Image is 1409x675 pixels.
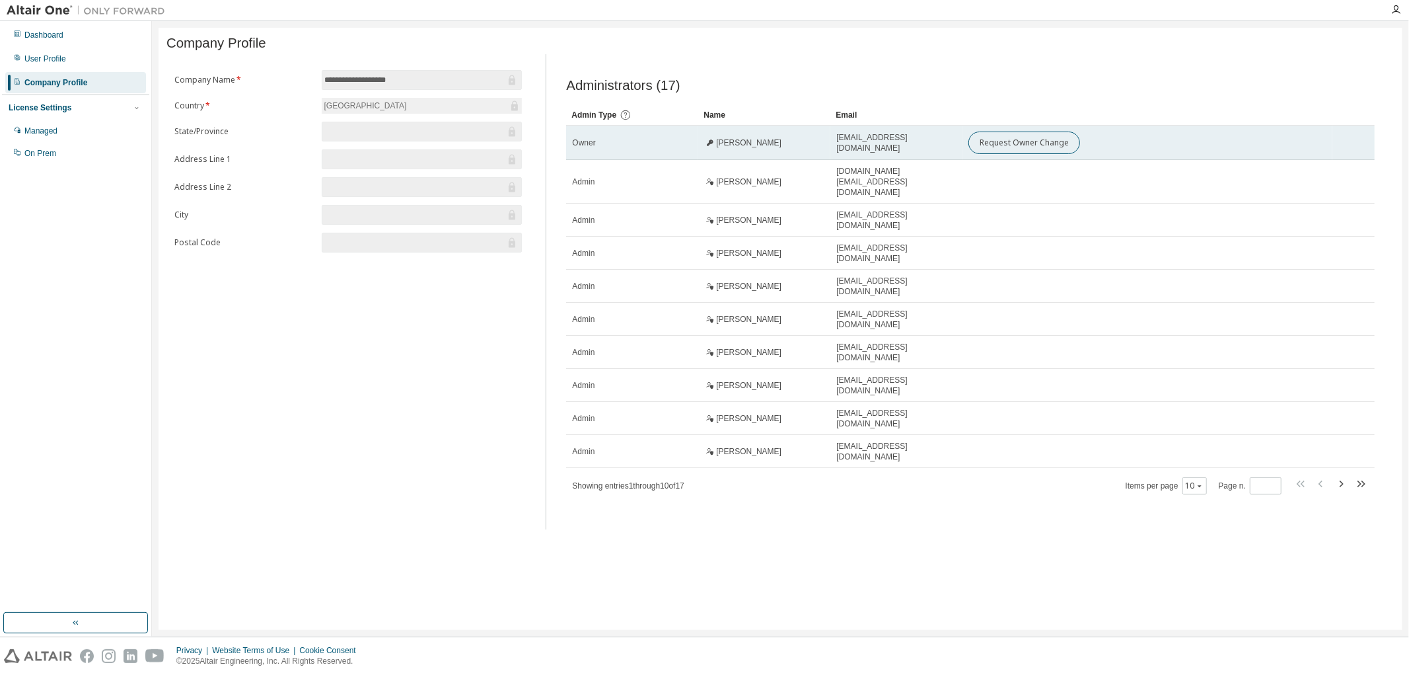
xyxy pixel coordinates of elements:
[9,102,71,113] div: License Settings
[174,100,314,111] label: Country
[704,104,825,126] div: Name
[174,182,314,192] label: Address Line 2
[24,77,87,88] div: Company Profile
[166,36,266,51] span: Company Profile
[322,99,409,113] div: [GEOGRAPHIC_DATA]
[716,380,781,391] span: [PERSON_NAME]
[80,649,94,663] img: facebook.svg
[836,342,957,363] span: [EMAIL_ADDRESS][DOMAIN_NAME]
[572,380,595,391] span: Admin
[836,104,957,126] div: Email
[716,177,781,187] span: [PERSON_NAME]
[102,649,116,663] img: instagram.svg
[174,154,314,165] label: Address Line 1
[571,110,616,120] span: Admin Type
[176,656,364,667] p: © 2025 Altair Engineering, Inc. All Rights Reserved.
[176,645,212,656] div: Privacy
[24,126,57,136] div: Managed
[716,446,781,457] span: [PERSON_NAME]
[716,215,781,225] span: [PERSON_NAME]
[572,138,595,148] span: Owner
[299,645,363,656] div: Cookie Consent
[836,210,957,231] span: [EMAIL_ADDRESS][DOMAIN_NAME]
[836,132,957,153] span: [EMAIL_ADDRESS][DOMAIN_NAME]
[836,408,957,429] span: [EMAIL_ADDRESS][DOMAIN_NAME]
[572,215,595,225] span: Admin
[572,481,684,491] span: Showing entries 1 through 10 of 17
[716,347,781,358] span: [PERSON_NAME]
[7,4,172,17] img: Altair One
[836,243,957,264] span: [EMAIL_ADDRESS][DOMAIN_NAME]
[322,98,523,114] div: [GEOGRAPHIC_DATA]
[174,126,314,137] label: State/Province
[836,309,957,330] span: [EMAIL_ADDRESS][DOMAIN_NAME]
[716,281,781,292] span: [PERSON_NAME]
[174,237,314,248] label: Postal Code
[4,649,72,663] img: altair_logo.svg
[716,413,781,424] span: [PERSON_NAME]
[836,375,957,396] span: [EMAIL_ADDRESS][DOMAIN_NAME]
[1219,477,1282,495] span: Page n.
[124,649,137,663] img: linkedin.svg
[572,314,595,325] span: Admin
[968,132,1080,154] button: Request Owner Change
[716,138,781,148] span: [PERSON_NAME]
[836,166,957,198] span: [DOMAIN_NAME][EMAIL_ADDRESS][DOMAIN_NAME]
[572,248,595,258] span: Admin
[24,54,66,64] div: User Profile
[836,276,957,297] span: [EMAIL_ADDRESS][DOMAIN_NAME]
[174,210,314,220] label: City
[145,649,164,663] img: youtube.svg
[716,248,781,258] span: [PERSON_NAME]
[24,148,56,159] div: On Prem
[174,75,314,85] label: Company Name
[572,413,595,424] span: Admin
[1186,481,1204,491] button: 10
[572,446,595,457] span: Admin
[572,347,595,358] span: Admin
[716,314,781,325] span: [PERSON_NAME]
[836,441,957,462] span: [EMAIL_ADDRESS][DOMAIN_NAME]
[212,645,299,656] div: Website Terms of Use
[1126,477,1207,495] span: Items per page
[572,281,595,292] span: Admin
[24,30,63,40] div: Dashboard
[566,78,680,93] span: Administrators (17)
[572,177,595,187] span: Admin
